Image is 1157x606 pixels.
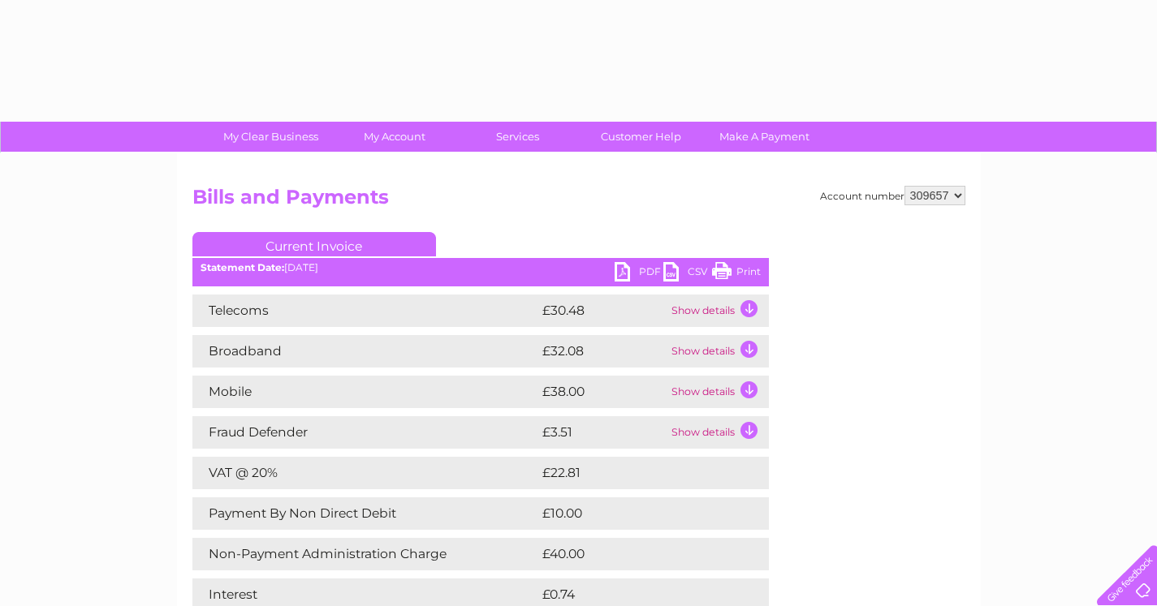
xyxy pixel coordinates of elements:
a: Current Invoice [192,232,436,256]
a: CSV [663,262,712,286]
td: Show details [667,294,769,327]
td: £22.81 [538,457,735,489]
td: Mobile [192,376,538,408]
td: Show details [667,416,769,449]
h2: Bills and Payments [192,186,965,217]
a: Make A Payment [697,122,831,152]
a: PDF [615,262,663,286]
td: Show details [667,376,769,408]
td: Telecoms [192,294,538,327]
td: Fraud Defender [192,416,538,449]
td: £40.00 [538,538,737,570]
td: £38.00 [538,376,667,408]
td: £30.48 [538,294,667,327]
td: Show details [667,335,769,367]
td: £10.00 [538,497,736,530]
a: Print [712,262,761,286]
div: [DATE] [192,262,769,273]
a: My Clear Business [204,122,338,152]
td: £3.51 [538,416,667,449]
td: Non-Payment Administration Charge [192,538,538,570]
b: Statement Date: [201,261,284,273]
td: Broadband [192,335,538,367]
div: Account number [820,186,965,205]
td: VAT @ 20% [192,457,538,489]
td: Payment By Non Direct Debit [192,497,538,530]
a: Services [451,122,585,152]
a: Customer Help [574,122,708,152]
td: £32.08 [538,335,667,367]
a: My Account [327,122,461,152]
